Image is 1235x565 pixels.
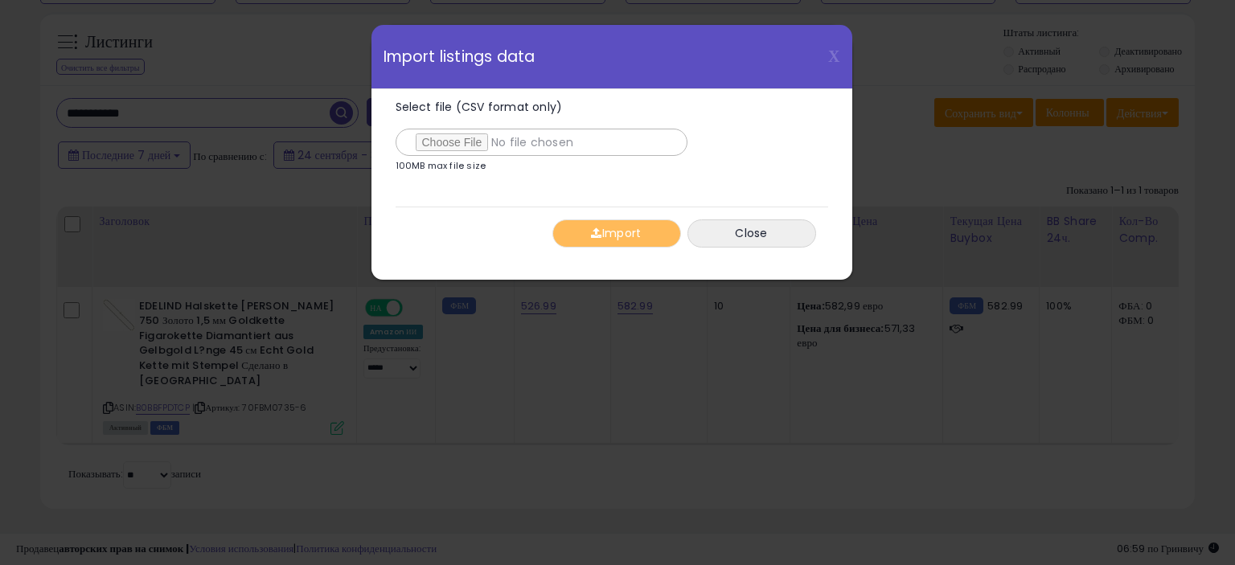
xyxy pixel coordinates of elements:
[396,99,563,115] span: Select file (CSV format only)
[552,219,681,248] button: Import
[828,45,839,68] font: Х
[396,162,486,170] p: 100MB max file size
[384,49,535,64] span: Import listings data
[687,219,816,248] button: Close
